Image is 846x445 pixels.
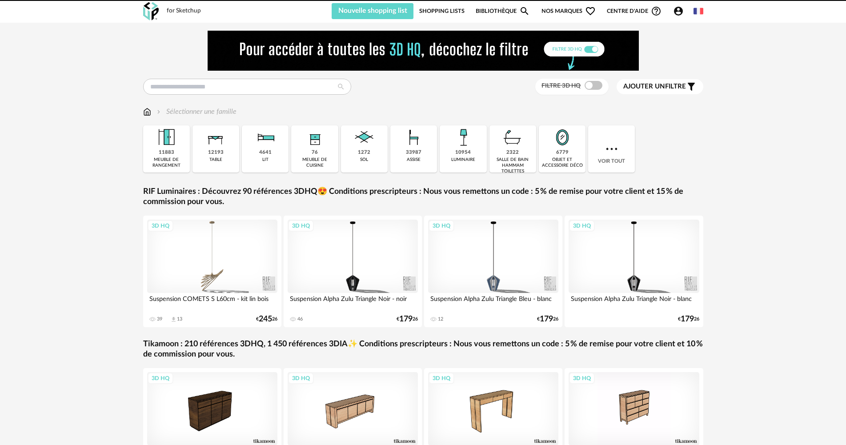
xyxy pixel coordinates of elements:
div: 3D HQ [429,373,454,384]
div: 3D HQ [288,373,314,384]
span: 179 [681,316,694,322]
a: 3D HQ Suspension Alpha Zulu Triangle Bleu - blanc 12 €17926 [424,216,563,327]
img: OXP [143,2,159,20]
div: Sélectionner une famille [155,107,237,117]
img: Salle%20de%20bain.png [501,125,525,149]
span: Account Circle icon [673,6,684,16]
img: Luminaire.png [451,125,475,149]
img: Assise.png [402,125,426,149]
img: fr [694,6,703,16]
img: svg+xml;base64,PHN2ZyB3aWR0aD0iMTYiIGhlaWdodD0iMTYiIHZpZXdCb3g9IjAgMCAxNiAxNiIgZmlsbD0ibm9uZSIgeG... [155,107,162,117]
div: € 26 [537,316,558,322]
span: 179 [540,316,553,322]
div: Suspension Alpha Zulu Triangle Bleu - blanc [428,293,559,311]
span: filtre [623,82,686,91]
span: Magnify icon [519,6,530,16]
div: luminaire [451,157,475,163]
button: Nouvelle shopping list [332,3,414,19]
a: 3D HQ Suspension Alpha Zulu Triangle Noir - blanc €17926 [565,216,703,327]
div: Suspension Alpha Zulu Triangle Noir - blanc [569,293,699,311]
span: Centre d'aideHelp Circle Outline icon [607,6,662,16]
span: 179 [399,316,413,322]
img: svg+xml;base64,PHN2ZyB3aWR0aD0iMTYiIGhlaWdodD0iMTciIHZpZXdCb3g9IjAgMCAxNiAxNyIgZmlsbD0ibm9uZSIgeG... [143,107,151,117]
div: 46 [297,316,303,322]
a: BibliothèqueMagnify icon [476,3,530,19]
div: 6779 [556,149,569,156]
div: 3D HQ [148,220,173,232]
div: 2322 [506,149,519,156]
div: 3D HQ [569,373,595,384]
img: Rangement.png [303,125,327,149]
div: meuble de cuisine [294,157,335,168]
a: Shopping Lists [419,3,465,19]
div: Voir tout [588,125,635,172]
span: Filtre 3D HQ [541,83,581,89]
span: Nos marques [541,3,596,19]
div: sol [360,157,368,163]
a: 3D HQ Suspension Alpha Zulu Triangle Noir - noir 46 €17926 [284,216,422,327]
div: meuble de rangement [146,157,187,168]
div: 3D HQ [569,220,595,232]
img: Literie.png [253,125,277,149]
div: 3D HQ [429,220,454,232]
div: 10954 [455,149,471,156]
div: table [209,157,222,163]
img: Miroir.png [550,125,574,149]
div: 3D HQ [288,220,314,232]
img: Meuble%20de%20rangement.png [154,125,178,149]
div: 12 [438,316,443,322]
span: 245 [259,316,272,322]
div: 76 [312,149,318,156]
div: € 26 [256,316,277,322]
span: Heart Outline icon [585,6,596,16]
div: lit [262,157,269,163]
img: Table.png [204,125,228,149]
span: Filter icon [686,81,697,92]
div: objet et accessoire déco [541,157,583,168]
div: salle de bain hammam toilettes [492,157,533,174]
div: € 26 [678,316,699,322]
div: 33987 [406,149,421,156]
span: Download icon [170,316,177,323]
div: Suspension Alpha Zulu Triangle Noir - noir [288,293,418,311]
div: 11883 [159,149,174,156]
div: € 26 [397,316,418,322]
span: Nouvelle shopping list [338,7,407,14]
div: 3D HQ [148,373,173,384]
div: assise [407,157,421,163]
span: Ajouter un [623,83,665,90]
div: 1272 [358,149,370,156]
div: 13 [177,316,182,322]
span: Account Circle icon [673,6,688,16]
img: FILTRE%20HQ%20NEW_V1%20(4).gif [208,31,639,71]
div: 39 [157,316,162,322]
a: 3D HQ Suspension COMETS S L60cm - kit lin bois 39 Download icon 13 €24526 [143,216,282,327]
div: for Sketchup [167,7,201,15]
img: more.7b13dc1.svg [604,141,620,157]
div: 12193 [208,149,224,156]
button: Ajouter unfiltre Filter icon [617,79,703,94]
div: 4641 [259,149,272,156]
span: Help Circle Outline icon [651,6,662,16]
a: Tikamoon : 210 références 3DHQ, 1 450 références 3DIA✨ Conditions prescripteurs : Nous vous remet... [143,339,703,360]
a: RIF Luminaires : Découvrez 90 références 3DHQ😍 Conditions prescripteurs : Nous vous remettons un ... [143,187,703,208]
div: Suspension COMETS S L60cm - kit lin bois [147,293,278,311]
img: Sol.png [352,125,376,149]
